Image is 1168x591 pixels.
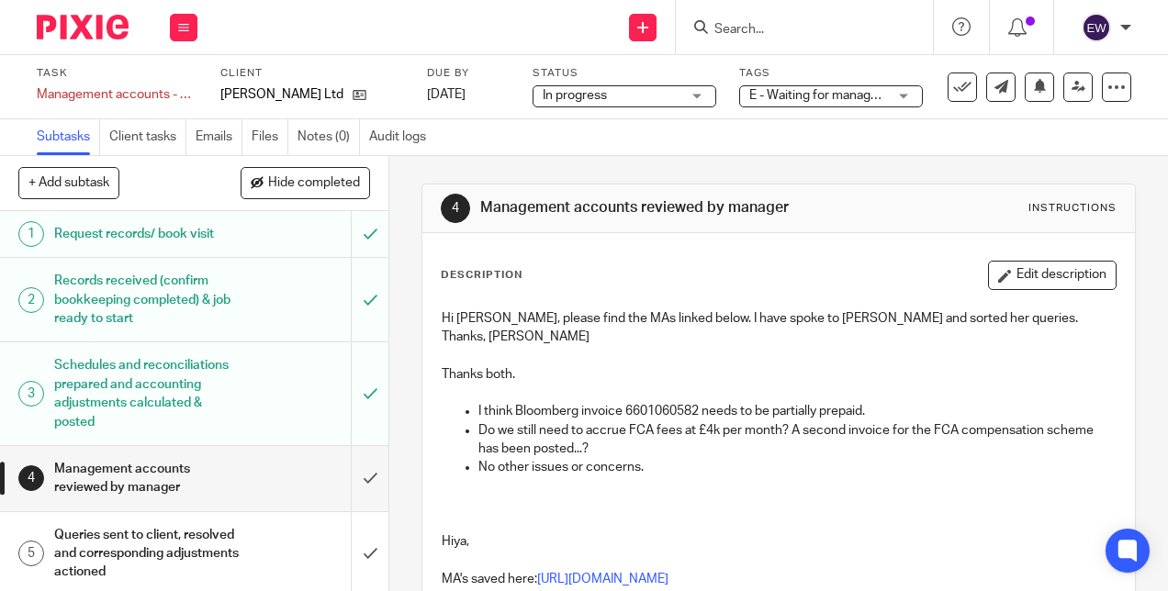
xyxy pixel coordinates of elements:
[37,119,100,155] a: Subtasks
[427,88,466,101] span: [DATE]
[441,268,522,283] p: Description
[543,89,607,102] span: In progress
[37,15,129,39] img: Pixie
[252,119,288,155] a: Files
[533,66,716,81] label: Status
[18,221,44,247] div: 1
[54,267,240,332] h1: Records received (confirm bookkeeping completed) & job ready to start
[427,66,510,81] label: Due by
[1082,13,1111,42] img: svg%3E
[220,85,343,104] p: [PERSON_NAME] Ltd
[369,119,435,155] a: Audit logs
[478,402,1115,420] p: I think Bloomberg invoice 6601060582 needs to be partially prepaid.
[1028,201,1117,216] div: Instructions
[988,261,1117,290] button: Edit description
[18,541,44,566] div: 5
[298,119,360,155] a: Notes (0)
[54,220,240,248] h1: Request records/ book visit
[18,465,44,491] div: 4
[196,119,242,155] a: Emails
[739,66,923,81] label: Tags
[442,570,1115,588] p: MA's saved here:
[442,309,1115,347] p: Hi [PERSON_NAME], please find the MAs linked below. I have spoke to [PERSON_NAME] and sorted her ...
[537,573,668,585] a: [URL][DOMAIN_NAME]
[442,532,1115,551] p: Hiya,
[241,167,370,198] button: Hide completed
[268,176,360,191] span: Hide completed
[18,167,119,198] button: + Add subtask
[18,381,44,407] div: 3
[54,351,240,435] h1: Schedules and reconciliations prepared and accounting adjustments calculated & posted
[441,194,470,223] div: 4
[54,521,240,586] h1: Queries sent to client, resolved and corresponding adjustments actioned
[109,119,186,155] a: Client tasks
[749,89,975,102] span: E - Waiting for manager review/approval
[478,421,1115,459] p: Do we still need to accrue FCA fees at £4k per month? A second invoice for the FCA compensation s...
[220,66,404,81] label: Client
[54,455,240,502] h1: Management accounts reviewed by manager
[442,365,1115,384] p: Thanks both.
[478,458,1115,476] p: No other issues or concerns.
[713,22,878,39] input: Search
[37,66,197,81] label: Task
[480,198,818,217] h1: Management accounts reviewed by manager
[37,85,197,104] div: Management accounts - Monthly
[18,287,44,313] div: 2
